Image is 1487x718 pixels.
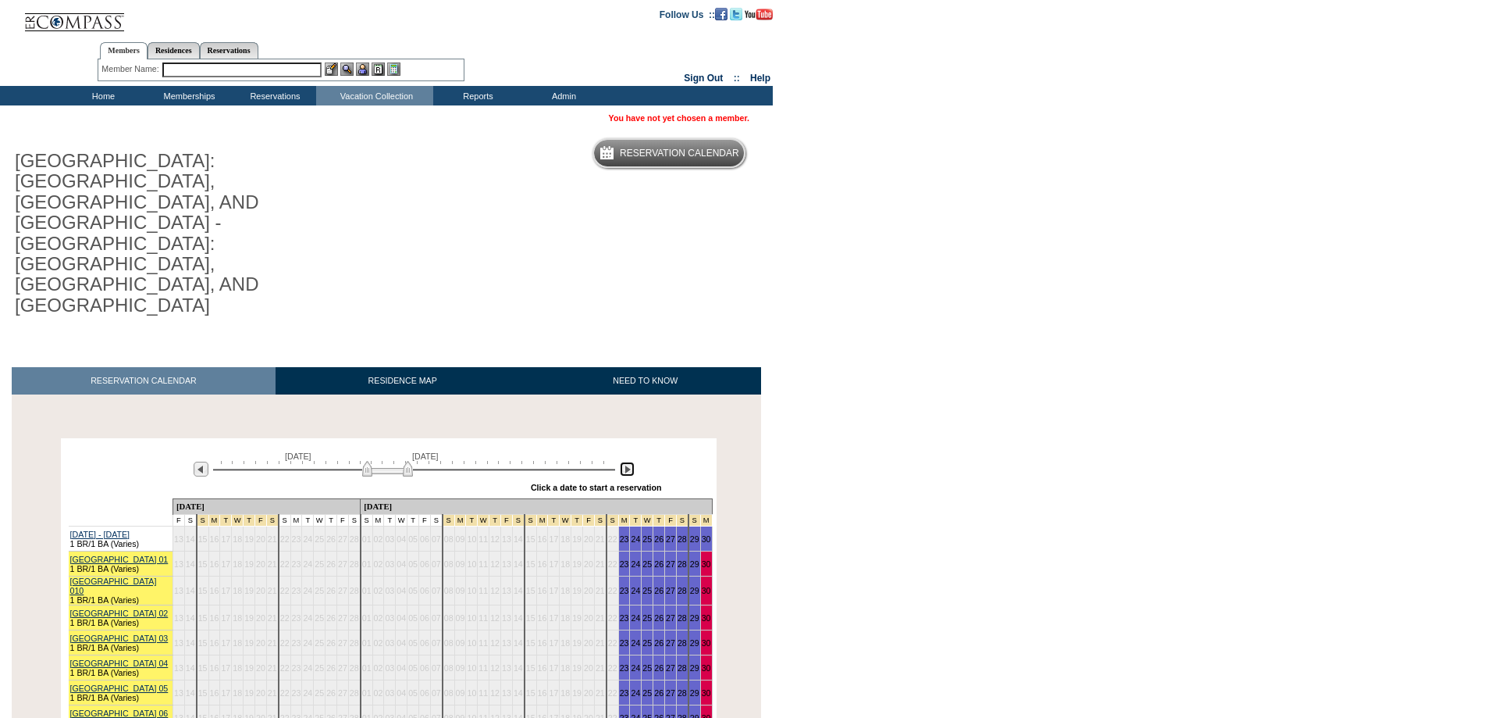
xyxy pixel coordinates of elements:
[244,605,255,630] td: 19
[478,552,489,577] td: 11
[407,515,419,527] td: T
[70,577,157,595] a: [GEOGRAPHIC_DATA] 010
[618,515,630,527] td: Spring Break Wk 3 2026
[702,638,711,648] a: 30
[430,552,442,577] td: 07
[654,663,663,673] a: 26
[419,527,431,552] td: 06
[536,515,548,527] td: Spring Break Wk 2 2026
[666,613,675,623] a: 27
[607,515,618,527] td: Spring Break Wk 3 2026
[678,663,687,673] a: 28
[197,577,208,605] td: 15
[666,663,675,673] a: 27
[519,86,605,105] td: Admin
[200,42,258,59] a: Reservations
[560,527,571,552] td: 18
[607,527,618,552] td: 22
[70,659,169,668] a: [GEOGRAPHIC_DATA] 04
[525,552,536,577] td: 15
[279,577,290,605] td: 22
[571,527,583,552] td: 19
[501,527,513,552] td: 13
[337,515,349,527] td: F
[384,527,396,552] td: 03
[232,605,244,630] td: 18
[173,499,360,515] td: [DATE]
[631,534,640,544] a: 24
[70,709,169,718] a: [GEOGRAPHIC_DATA] 06
[642,663,652,673] a: 25
[690,663,699,673] a: 29
[690,559,699,569] a: 29
[208,515,220,527] td: President's Week 2026
[279,515,290,527] td: S
[512,577,524,605] td: 14
[372,605,384,630] td: 02
[571,577,583,605] td: 19
[197,605,208,630] td: 15
[430,605,442,630] td: 07
[232,527,244,552] td: 18
[314,605,326,630] td: 25
[290,552,302,577] td: 23
[478,577,489,605] td: 11
[702,534,711,544] a: 30
[548,577,560,605] td: 17
[454,577,466,605] td: 09
[326,527,337,552] td: 26
[384,552,396,577] td: 03
[620,663,629,673] a: 23
[666,688,675,698] a: 27
[407,552,419,577] td: 05
[197,515,208,527] td: President's Week 2026
[745,9,773,18] a: Subscribe to our YouTube Channel
[684,73,723,84] a: Sign Out
[560,515,571,527] td: Spring Break Wk 2 2026
[59,86,144,105] td: Home
[750,73,770,84] a: Help
[232,577,244,605] td: 18
[665,515,677,527] td: Spring Break Wk 3 2026
[702,688,711,698] a: 30
[220,577,232,605] td: 17
[279,605,290,630] td: 22
[372,527,384,552] td: 02
[361,577,372,605] td: 01
[290,577,302,605] td: 23
[144,86,230,105] td: Memberships
[594,527,606,552] td: 21
[466,577,478,605] td: 10
[314,527,326,552] td: 25
[512,552,524,577] td: 14
[631,688,640,698] a: 24
[536,577,548,605] td: 16
[631,613,640,623] a: 24
[208,577,220,605] td: 16
[279,552,290,577] td: 22
[466,527,478,552] td: 10
[666,586,675,595] a: 27
[702,559,711,569] a: 30
[531,483,662,492] div: Click a date to start a reservation
[254,605,266,630] td: 20
[583,552,595,577] td: 20
[642,638,652,648] a: 25
[478,605,489,630] td: 11
[642,515,653,527] td: Spring Break Wk 3 2026
[678,586,687,595] a: 28
[396,577,407,605] td: 04
[407,605,419,630] td: 05
[620,559,629,569] a: 23
[314,515,326,527] td: W
[220,527,232,552] td: 17
[337,605,349,630] td: 27
[620,148,739,159] h5: Reservation Calendar
[230,86,316,105] td: Reservations
[148,42,200,59] a: Residences
[302,577,314,605] td: 24
[536,552,548,577] td: 16
[678,559,687,569] a: 28
[254,515,266,527] td: President's Week 2026
[197,527,208,552] td: 15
